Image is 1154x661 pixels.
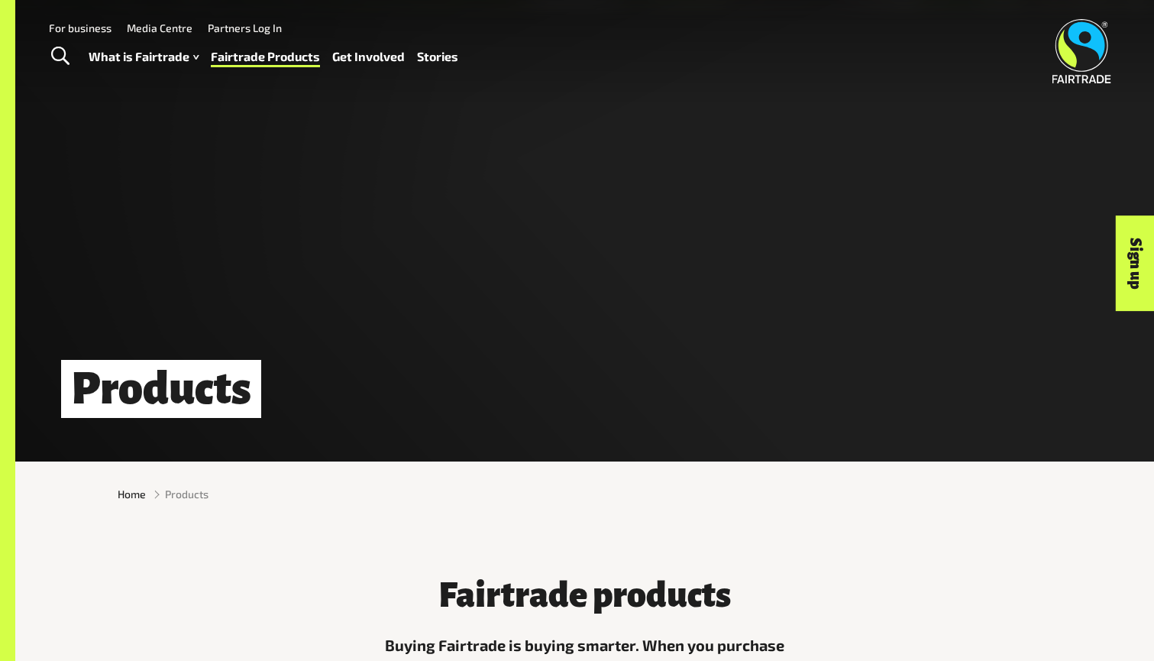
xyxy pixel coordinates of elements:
[41,37,79,76] a: Toggle Search
[89,46,199,68] a: What is Fairtrade
[332,46,405,68] a: Get Involved
[417,46,458,68] a: Stories
[61,360,261,419] h1: Products
[356,576,814,614] h3: Fairtrade products
[49,21,112,34] a: For business
[1052,19,1111,83] img: Fairtrade Australia New Zealand logo
[118,486,146,502] a: Home
[208,21,282,34] a: Partners Log In
[127,21,192,34] a: Media Centre
[211,46,320,68] a: Fairtrade Products
[165,486,208,502] span: Products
